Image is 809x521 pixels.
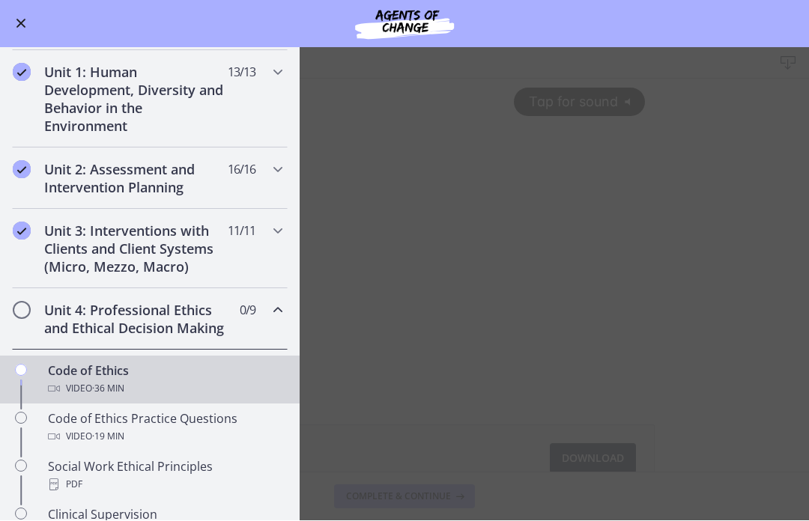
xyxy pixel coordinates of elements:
[44,302,227,338] h2: Unit 4: Professional Ethics and Ethical Decision Making
[44,161,227,197] h2: Unit 2: Assessment and Intervention Planning
[92,428,124,446] span: · 19 min
[48,380,282,398] div: Video
[13,222,31,240] i: Completed
[48,410,282,446] div: Code of Ethics Practice Questions
[44,222,227,276] h2: Unit 3: Interventions with Clients and Client Systems (Micro, Mezzo, Macro)
[315,6,494,42] img: Agents of Change Social Work Test Prep
[13,161,31,179] i: Completed
[48,428,282,446] div: Video
[12,15,30,33] button: Enable menu
[240,302,255,320] span: 0 / 9
[48,362,282,398] div: Code of Ethics
[228,222,255,240] span: 11 / 11
[92,380,124,398] span: · 36 min
[48,476,282,494] div: PDF
[48,458,282,494] div: Social Work Ethical Principles
[228,64,255,82] span: 13 / 13
[515,15,618,31] span: Tap for sound
[44,64,227,135] h2: Unit 1: Human Development, Diversity and Behavior in the Environment
[228,161,255,179] span: 16 / 16
[13,64,31,82] i: Completed
[514,9,644,37] button: Tap for sound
